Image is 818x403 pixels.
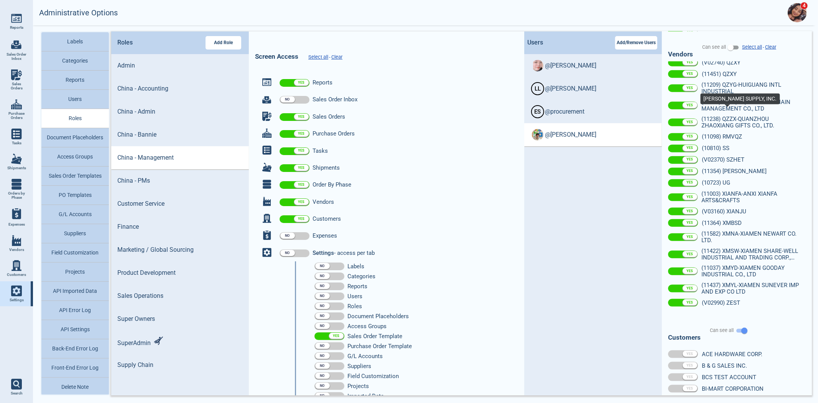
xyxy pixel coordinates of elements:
span: Reports [313,79,336,86]
span: Tasks [12,141,21,145]
span: @ [PERSON_NAME] [545,85,596,92]
div: L L [532,83,543,94]
button: Categories [41,51,109,71]
header: Users [524,31,662,54]
span: Categories [347,273,375,280]
button: Add Role [206,36,241,50]
span: ACE HARDWARE CORP. [702,351,762,358]
p: China - Management [117,153,230,162]
header: Roles [111,31,249,54]
span: Expenses [313,232,340,239]
img: menu_icon [11,286,22,296]
span: G/L Accounts [347,353,383,360]
h6: Screen Access [255,53,298,61]
span: (V02370) SZHET [702,157,744,163]
button: Reports [41,71,109,90]
button: Users [41,90,109,109]
span: (11364) XMBSD [702,220,742,226]
span: Purchase Orders [313,130,358,137]
img: menu_icon [11,13,22,24]
img: Avatar [532,129,543,140]
h6: Vendors [668,51,693,58]
span: (V03160) XIANJU [702,208,746,215]
span: Sales Order Template [347,333,402,340]
span: 4 [800,2,808,10]
p: SuperAdmin [117,337,230,348]
span: Roles [347,303,362,310]
span: (V02740) QZXY [702,59,741,66]
span: Select all [308,55,328,60]
button: Sales Order Templates [41,167,109,186]
button: Access Groups [41,147,109,167]
img: menu_icon [11,235,22,246]
span: Sales Orders [313,113,348,120]
span: (11422) XMSW-XIAMEN SHARE-WELL INDUSTRIAL AND TRADING CORP., LTD. [701,248,802,261]
h2: Administrative Options [39,8,118,17]
button: Projects [41,263,109,282]
span: (11209) QZYG-HUIGUANG INTL INDUSTRIAL [701,82,802,95]
span: Search [11,391,23,396]
p: Finance [117,222,230,231]
span: @ [PERSON_NAME] [545,62,596,69]
button: Front-End Error Log [41,358,109,378]
span: BI-MART CORPORATION [702,386,764,392]
span: Settings [10,298,24,302]
span: (V02990) ZEST [702,300,740,306]
span: Field Customization [347,373,399,380]
p: Supply Chain [117,360,230,370]
span: Can see all [710,326,749,335]
button: Field Customization [41,243,109,263]
button: API Error Log [41,301,109,320]
span: Access Groups [347,323,387,330]
span: (11582) XMNA-XIAMEN NEWART CO. LTD. [701,231,802,244]
div: - [308,55,343,60]
span: Clear [331,55,342,60]
span: Reports [10,25,23,30]
span: Sales Orders [6,82,27,91]
button: Back-End Error Log [41,339,109,358]
button: Add/Remove Users [615,36,657,50]
button: Labels [41,32,109,51]
img: menu_icon [11,260,22,271]
span: Projects [347,383,369,390]
img: menu_icon [11,154,22,164]
p: Product Development [117,268,230,277]
span: Labels [347,263,364,270]
p: China - Bannie [117,130,230,139]
p: China - PMs [117,176,230,185]
img: Avatar [532,60,543,71]
div: - [741,45,777,50]
p: Marketing / Global Sourcing [117,245,230,254]
button: PO Templates [41,186,109,205]
h6: Customers [668,334,701,342]
span: (11098) RMVQZ [702,134,742,140]
span: (11353) QZZQ-CQC SUPPLY CHAIN MANAGEMENT CO., LTD [701,99,802,112]
img: Avatar [788,3,807,22]
span: (10810) SS [702,145,740,152]
span: Tasks [313,147,331,154]
span: Users [347,293,362,300]
span: Purchase Order Template [347,343,412,350]
img: menu_icon [11,129,22,139]
p: China - Accounting [117,84,230,93]
span: Suppliers [347,363,371,370]
img: menu_icon [11,99,22,110]
p: Sales Operations [117,291,230,301]
span: Sales Order Inbox [313,96,360,103]
span: Expenses [8,222,25,227]
button: API Imported Data [41,282,109,301]
button: G/L Accounts [41,205,109,224]
button: Document Placeholders [41,128,109,147]
span: Customers [7,273,26,277]
span: Reports [347,283,367,290]
span: Select all [742,44,762,50]
button: API Settings [41,320,109,339]
span: Can see all [702,43,741,52]
span: Order By Phase [313,181,354,188]
span: (11437) XMYL-XIAMEN SUNEVER IMP AND EXP CO LTD [701,282,802,296]
span: Vendors [9,248,24,252]
span: (11037) XMYD-XIAMEN GOODAY INDUSTRIAL CO., LTD [701,265,802,278]
span: Settings [313,249,378,256]
span: @ procurement [545,108,584,115]
span: (10723) UG [702,180,740,186]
